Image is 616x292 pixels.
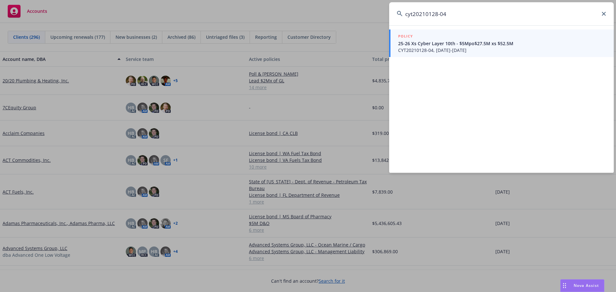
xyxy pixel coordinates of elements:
[398,33,413,39] h5: POLICY
[389,29,614,57] a: POLICY25-26 Xs Cyber Layer 10th - $5Mpo$27.5M xs $52.5MCYT20210128-04, [DATE]-[DATE]
[574,283,599,288] span: Nova Assist
[389,2,614,25] input: Search...
[560,279,569,292] div: Drag to move
[398,40,606,47] span: 25-26 Xs Cyber Layer 10th - $5Mpo$27.5M xs $52.5M
[560,279,604,292] button: Nova Assist
[398,47,606,54] span: CYT20210128-04, [DATE]-[DATE]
